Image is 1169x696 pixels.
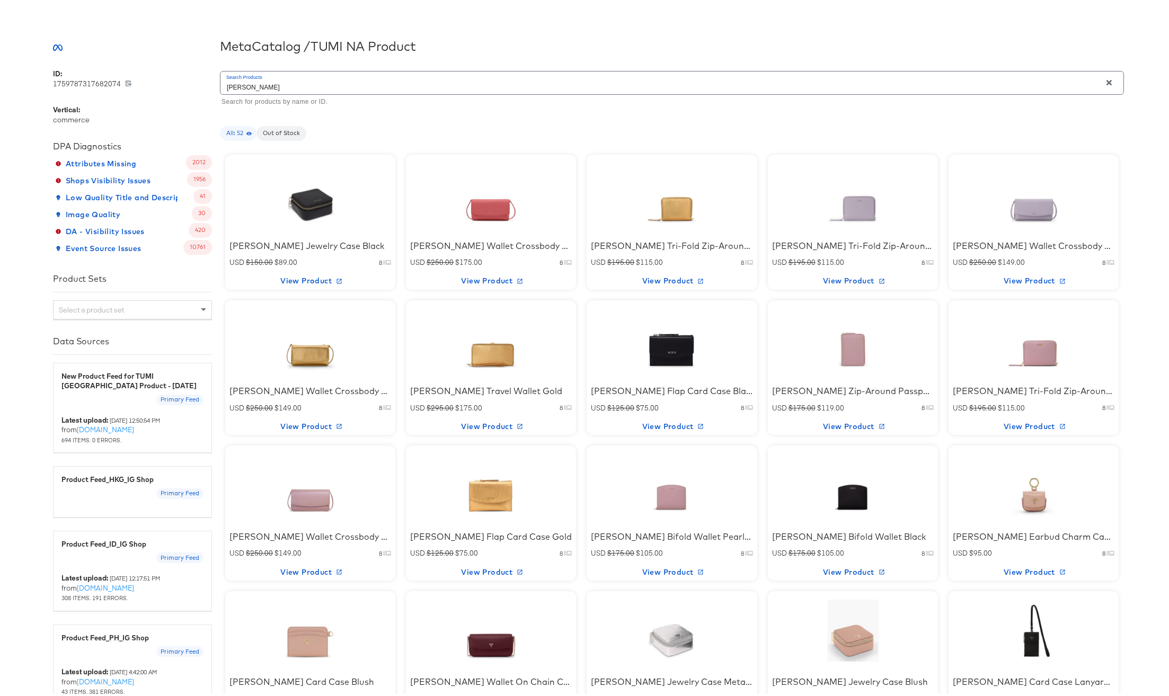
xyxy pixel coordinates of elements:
[410,238,572,250] div: [PERSON_NAME] Wallet Crossbody Cameo Rose
[953,529,1114,541] div: [PERSON_NAME] Earbud Charm Case Blush
[156,646,203,654] span: Primary Feed
[246,546,273,556] span: $250.00
[560,256,563,265] small: 8
[953,546,969,556] span: USD
[772,272,934,285] span: View Product
[953,383,1114,395] div: [PERSON_NAME] Tri-Fold Zip-Around Pearl Pink
[969,546,992,556] span: $95.00
[53,204,125,221] button: Image Quality
[53,187,200,204] button: Low Quality Title and Description
[591,272,752,285] span: View Product
[953,401,969,411] span: USD
[454,546,478,556] span: $75.00
[110,572,160,580] small: [DATE] 12:17:51 PM
[156,552,203,560] span: Primary Feed
[220,124,256,139] div: All: 52
[922,256,925,265] small: 8
[379,256,382,265] small: 8
[256,127,306,136] span: Out of Stock
[410,272,572,285] span: View Product
[969,255,996,265] span: $250.00
[77,581,134,591] a: [DOMAIN_NAME]
[454,401,482,411] span: $175.00
[192,207,212,216] span: 30
[410,564,572,577] span: View Product
[246,255,273,265] span: $150.00
[53,67,62,76] b: ID:
[591,255,607,265] span: USD
[996,401,1025,411] span: $115.00
[406,271,576,288] button: View Product
[996,255,1025,265] span: $149.00
[410,383,572,395] div: [PERSON_NAME] Travel Wallet Gold
[410,401,427,411] span: USD
[953,255,969,265] span: USD
[772,674,934,686] div: [PERSON_NAME] Jewelry Case Blush
[229,418,391,431] span: View Product
[789,546,816,556] span: $175.00
[634,255,663,265] span: $115.00
[591,383,752,395] div: [PERSON_NAME] Flap Card Case Black
[229,674,391,686] div: [PERSON_NAME] Card Case Blush
[953,418,1114,431] span: View Product
[229,546,246,556] span: USD
[591,674,752,686] div: [PERSON_NAME] Jewelry Case Metallic Silver
[57,155,136,168] span: Attributes Missing
[789,401,816,411] span: $175.00
[229,529,391,541] div: [PERSON_NAME] Wallet Crossbody Pearl Pink
[607,401,634,411] span: $125.00
[922,547,925,556] small: 8
[61,592,128,600] span: 308 items. 191 errors.
[187,173,212,182] span: 1956
[222,95,1117,105] p: Search for products by name or ID.
[61,413,203,443] div: from
[53,77,125,87] span: 1759787317682074
[587,416,757,433] button: View Product
[379,401,382,410] small: 8
[772,383,934,395] div: [PERSON_NAME] Zip-Around Passport Case Pearl Pink
[591,418,752,431] span: View Product
[61,665,108,674] b: Latest upload:
[54,299,211,317] div: Select a product set
[273,401,302,411] span: $149.00
[77,675,134,684] a: [DOMAIN_NAME]
[229,238,391,250] div: [PERSON_NAME] Jewelry Case Black
[156,394,203,402] span: Primary Feed
[741,256,744,265] small: 8
[61,685,125,693] span: 43 items. 381 errors.
[560,547,563,556] small: 8
[816,255,844,265] span: $115.00
[220,37,1124,51] div: Meta Catalog / TUMI NA Product
[406,416,576,433] button: View Product
[379,547,382,556] small: 8
[949,271,1119,288] button: View Product
[61,571,108,581] b: Latest upload:
[61,413,108,423] b: Latest upload:
[587,271,757,288] button: View Product
[246,401,273,411] span: $250.00
[156,487,203,496] span: Primary Feed
[789,255,816,265] span: $195.00
[110,666,157,674] small: [DATE] 4:42:00 AM
[406,561,576,578] button: View Product
[57,223,145,236] span: DA - Visibility Issues
[772,418,934,431] span: View Product
[772,238,934,250] div: [PERSON_NAME] Tri-Fold Zip-Around Lavender
[53,170,155,187] button: Shops Visibility Issues
[53,271,212,282] div: Product Sets
[61,665,203,694] div: from
[410,674,572,686] div: [PERSON_NAME] Wallet On Chain Crossbody Wine
[772,564,934,577] span: View Product
[427,255,454,265] span: $250.00
[53,139,212,149] div: DPA Diagnostics
[61,472,203,483] div: Product Feed_HKG_IG Shop
[772,255,789,265] span: USD
[772,529,934,541] div: [PERSON_NAME] Bifold Wallet Black
[741,401,744,410] small: 8
[591,401,607,411] span: USD
[110,414,160,422] small: [DATE] 12:50:54 PM
[57,240,141,253] span: Event Source Issues
[427,546,454,556] span: $125.00
[591,546,607,556] span: USD
[953,238,1114,250] div: [PERSON_NAME] Wallet Crossbody Lavender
